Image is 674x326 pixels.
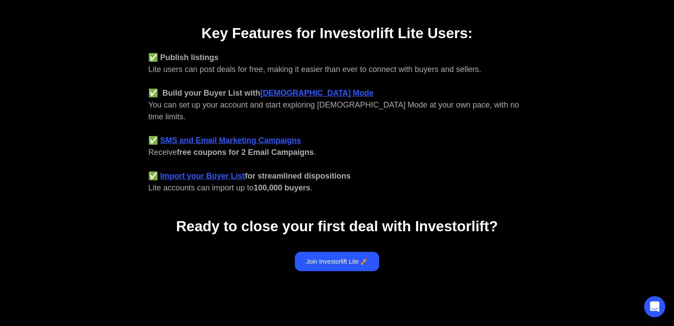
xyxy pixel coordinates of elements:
strong: ✅ Publish listings [148,53,219,62]
strong: Key Features for Investorlift Lite Users: [201,25,473,41]
strong: ✅ Build your Buyer List with [148,89,260,97]
strong: 100,000 buyers [254,183,310,192]
a: Join Investorlift Lite 🚀 [295,252,380,271]
a: SMS and Email Marketing Campaigns [160,136,301,145]
a: [DEMOGRAPHIC_DATA] Mode [260,89,373,97]
strong: for streamlined dispositions [245,172,351,180]
strong: Ready to close your first deal with Investorlift? [176,218,498,234]
strong: free coupons for 2 Email Campaigns [177,148,314,157]
strong: ✅ [148,136,158,145]
strong: ✅ [148,172,158,180]
a: Import your Buyer List [160,172,245,180]
div: Lite users can post deals for free, making it easier than ever to connect with buyers and sellers... [148,52,526,194]
div: Open Intercom Messenger [644,296,665,317]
